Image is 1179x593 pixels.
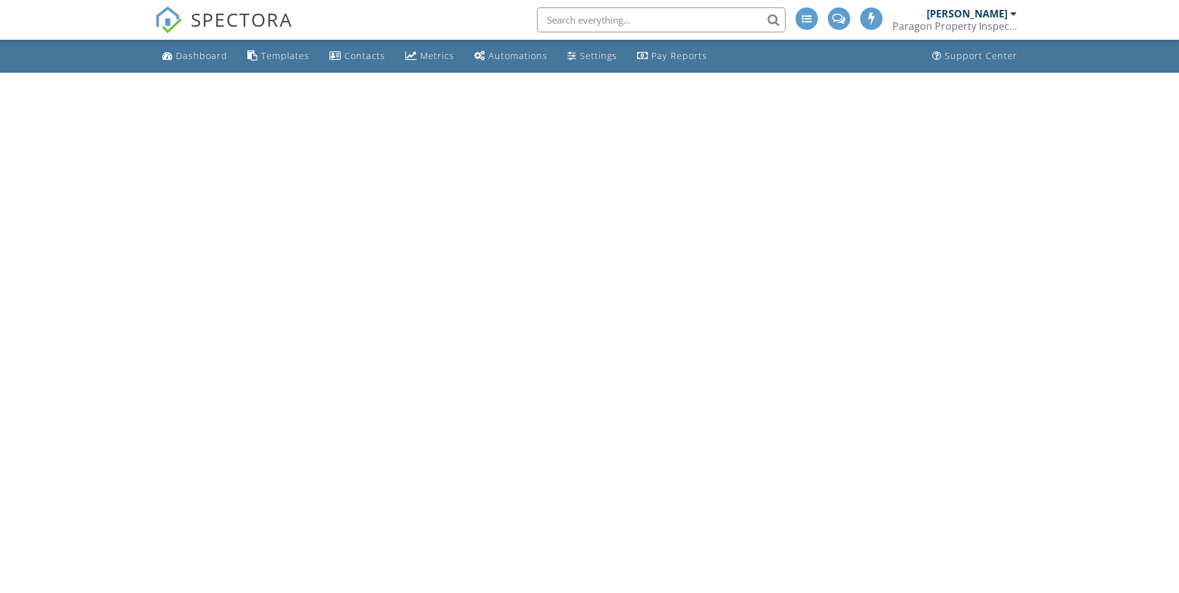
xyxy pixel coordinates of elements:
[176,50,227,62] div: Dashboard
[261,50,310,62] div: Templates
[400,45,459,68] a: Metrics
[155,17,293,43] a: SPECTORA
[324,45,390,68] a: Contacts
[420,50,454,62] div: Metrics
[580,50,617,62] div: Settings
[191,6,293,32] span: SPECTORA
[469,45,553,68] a: Automations (Advanced)
[892,20,1017,32] div: Paragon Property Inspections LLC.
[562,45,622,68] a: Settings
[537,7,786,32] input: Search everything...
[632,45,712,68] a: Pay Reports
[155,6,182,34] img: The Best Home Inspection Software - Spectora
[651,50,707,62] div: Pay Reports
[927,45,1022,68] a: Support Center
[344,50,385,62] div: Contacts
[242,45,314,68] a: Templates
[489,50,548,62] div: Automations
[927,7,1007,20] div: [PERSON_NAME]
[157,45,232,68] a: Dashboard
[945,50,1017,62] div: Support Center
